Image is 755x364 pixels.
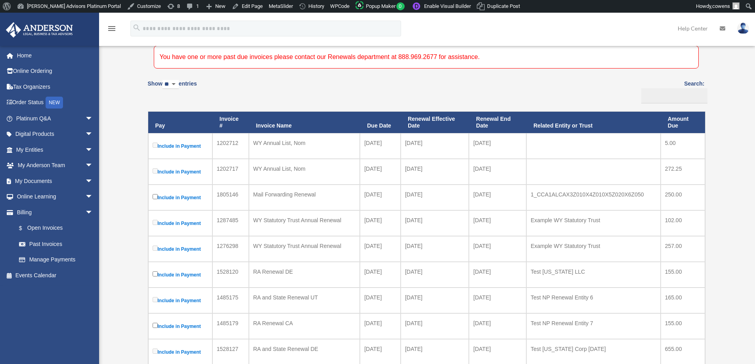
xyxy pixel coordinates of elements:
div: WY Annual List, Nom [253,137,356,149]
td: 102.00 [661,210,705,236]
td: [DATE] [401,288,469,313]
td: 5.00 [661,133,705,159]
label: Include in Payment [153,295,208,305]
a: My Entitiesarrow_drop_down [6,142,105,158]
td: [DATE] [401,236,469,262]
a: Online Learningarrow_drop_down [6,189,105,205]
label: Show entries [148,79,197,97]
input: Include in Payment [153,323,158,328]
span: cowens [712,3,730,9]
td: 1_CCA1ALCAX3Z010X4Z010X5Z020X6Z050 [526,185,661,210]
td: [DATE] [360,262,401,288]
input: Include in Payment [153,297,158,302]
a: Manage Payments [11,252,101,268]
td: [DATE] [401,159,469,185]
td: Test NP Renewal Entity 6 [526,288,661,313]
a: My Documentsarrow_drop_down [6,173,105,189]
label: Include in Payment [153,347,208,357]
label: Include in Payment [153,244,208,254]
img: Anderson Advisors Platinum Portal [4,22,75,38]
td: Test NP Renewal Entity 7 [526,313,661,339]
div: RA Renewal CA [253,318,356,329]
td: [DATE] [469,185,526,210]
input: Search: [641,88,707,103]
th: Related Entity or Trust: activate to sort column ascending [526,112,661,133]
td: [DATE] [469,133,526,159]
a: $Open Invoices [11,220,97,236]
label: Include in Payment [153,192,208,202]
div: WY Statutory Trust Annual Renewal [253,215,356,226]
label: Include in Payment [153,321,208,331]
th: Pay: activate to sort column descending [148,112,212,133]
td: 1485179 [212,313,249,339]
th: Amount Due: activate to sort column ascending [661,112,705,133]
td: [DATE] [401,210,469,236]
td: 1528120 [212,262,249,288]
td: 1485175 [212,288,249,313]
span: arrow_drop_down [85,142,101,158]
a: Digital Productsarrow_drop_down [6,126,105,142]
input: Include in Payment [153,220,158,225]
td: [DATE] [360,133,401,159]
td: [DATE] [360,313,401,339]
td: [DATE] [469,159,526,185]
i: menu [107,24,117,33]
td: Test [US_STATE] LLC [526,262,661,288]
span: arrow_drop_down [85,126,101,143]
a: Past Invoices [11,236,101,252]
div: Mail Forwarding Renewal [253,189,356,200]
span: arrow_drop_down [85,173,101,189]
input: Include in Payment [153,271,158,276]
span: arrow_drop_down [85,204,101,221]
label: Include in Payment [153,218,208,228]
td: 1276298 [212,236,249,262]
a: Events Calendar [6,267,105,283]
td: 257.00 [661,236,705,262]
td: 1202712 [212,133,249,159]
td: [DATE] [469,288,526,313]
td: 1805146 [212,185,249,210]
td: 272.25 [661,159,705,185]
span: arrow_drop_down [85,189,101,205]
td: 1202717 [212,159,249,185]
span: arrow_drop_down [85,158,101,174]
a: Billingarrow_drop_down [6,204,101,220]
a: Online Ordering [6,63,105,79]
td: 250.00 [661,185,705,210]
select: Showentries [162,80,179,89]
label: Include in Payment [153,270,208,280]
th: Invoice #: activate to sort column ascending [212,112,249,133]
td: [DATE] [360,288,401,313]
i: search [132,23,141,32]
div: WY Annual List, Nom [253,163,356,174]
input: Include in Payment [153,194,158,199]
td: [DATE] [360,210,401,236]
th: Renewal End Date: activate to sort column ascending [469,112,526,133]
div: WY Statutory Trust Annual Renewal [253,240,356,252]
div: RA and State Renewal UT [253,292,356,303]
th: Due Date: activate to sort column ascending [360,112,401,133]
div: RA and State Renewal DE [253,343,356,354]
td: [DATE] [401,185,469,210]
a: menu [107,27,117,33]
a: Help Center [672,13,714,44]
div: You have one or more past due invoices please contact our Renewals department at 888.969.2677 for... [154,46,699,69]
td: Example WY Statutory Trust [526,210,661,236]
td: 1287485 [212,210,249,236]
td: [DATE] [469,313,526,339]
td: [DATE] [401,133,469,159]
td: [DATE] [469,210,526,236]
td: [DATE] [401,262,469,288]
input: Include in Payment [153,143,158,148]
td: [DATE] [469,236,526,262]
img: User Pic [737,23,749,34]
a: Platinum Q&Aarrow_drop_down [6,111,105,126]
input: Include in Payment [153,168,158,173]
th: Invoice Name: activate to sort column ascending [249,112,360,133]
td: [DATE] [469,262,526,288]
a: Tax Organizers [6,79,105,95]
span: 0 [396,2,405,10]
label: Search: [638,79,705,103]
td: 155.00 [661,262,705,288]
td: [DATE] [401,313,469,339]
